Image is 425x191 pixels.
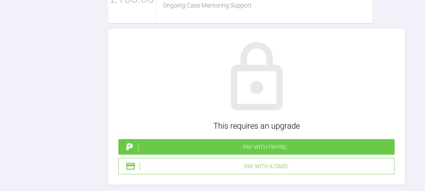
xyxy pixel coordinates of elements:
div: Pay with a Card [140,162,392,171]
img: paypal.a7a4ce45.svg [124,142,135,152]
img: lock.6dc949b6.svg [218,39,296,117]
img: stripeIcon.ae7d7783.svg [125,161,136,171]
div: This requires an upgrade [118,120,395,132]
div: Ongoing Case Mentoring Support [163,1,372,10]
div: Pay with PayPal [138,143,392,152]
